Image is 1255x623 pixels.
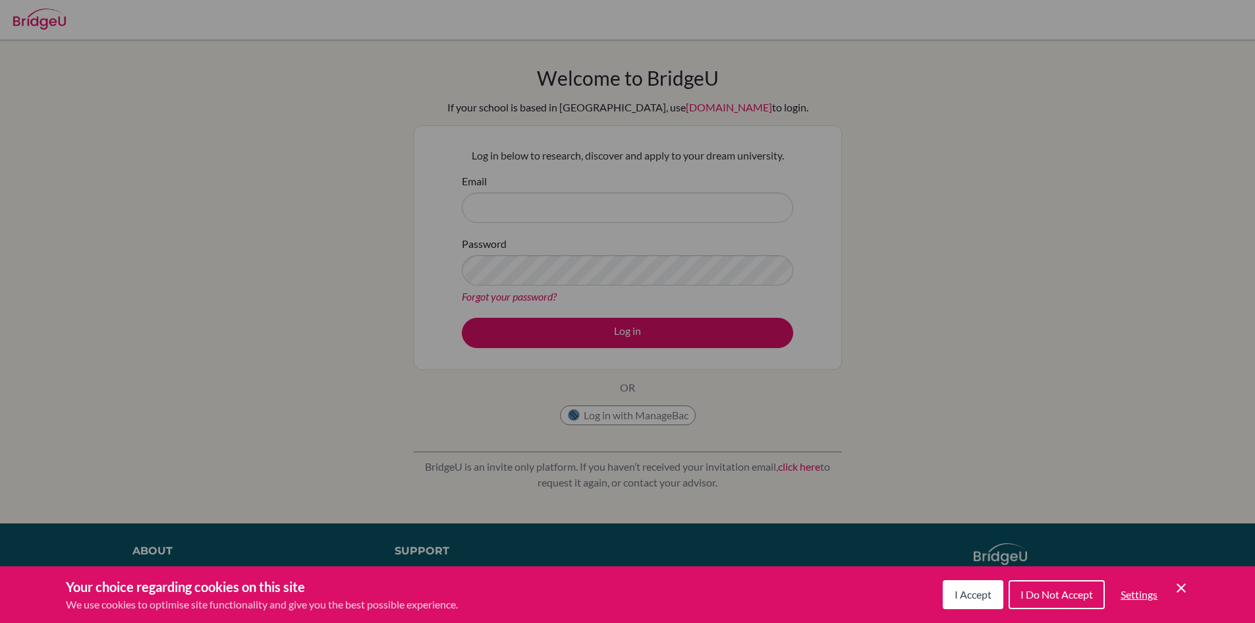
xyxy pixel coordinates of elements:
span: I Do Not Accept [1020,588,1093,601]
button: Settings [1110,581,1168,608]
button: I Do Not Accept [1009,580,1105,609]
span: I Accept [955,588,991,601]
button: Save and close [1173,580,1189,596]
span: Settings [1121,588,1157,601]
button: I Accept [943,580,1003,609]
p: We use cookies to optimise site functionality and give you the best possible experience. [66,597,458,612]
h3: Your choice regarding cookies on this site [66,577,458,597]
